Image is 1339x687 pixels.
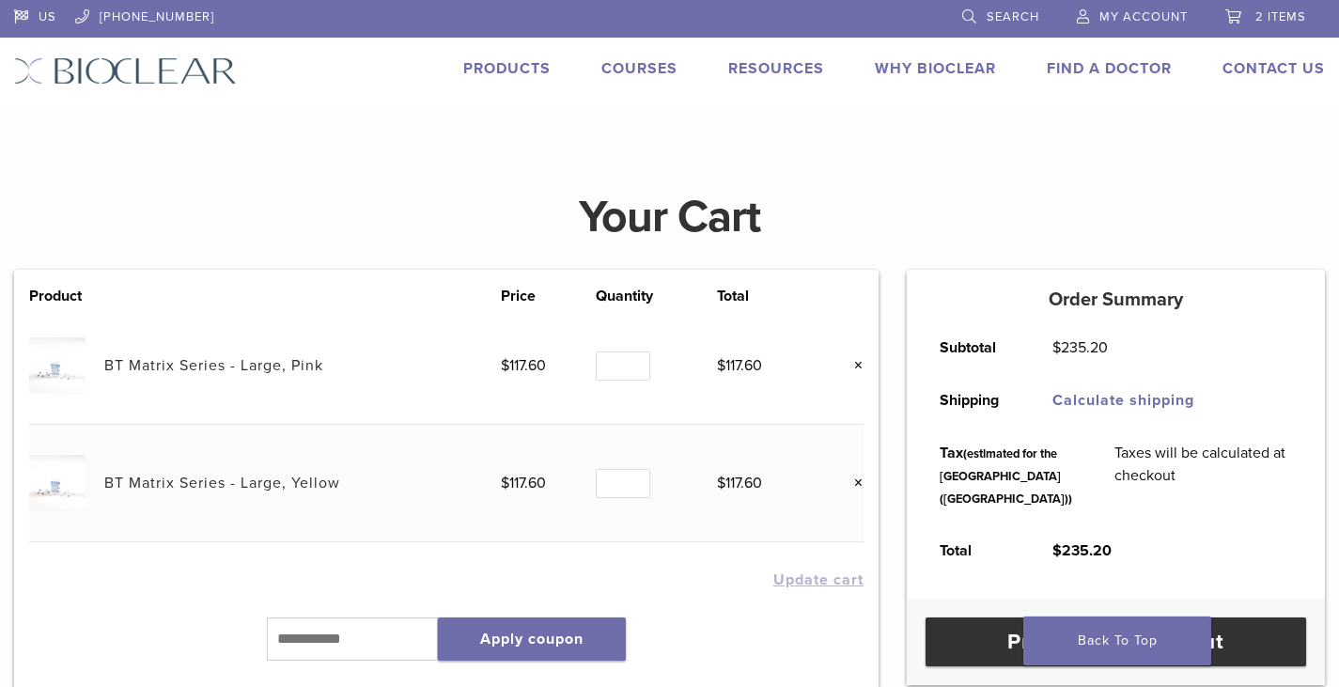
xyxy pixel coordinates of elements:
[987,9,1039,24] span: Search
[501,356,509,375] span: $
[596,285,717,307] th: Quantity
[1052,391,1194,410] a: Calculate shipping
[501,285,596,307] th: Price
[463,59,551,78] a: Products
[1052,541,1112,560] bdi: 235.20
[717,356,725,375] span: $
[919,524,1032,577] th: Total
[29,455,85,510] img: BT Matrix Series - Large, Yellow
[717,474,762,492] bdi: 117.60
[919,321,1032,374] th: Subtotal
[501,356,546,375] bdi: 117.60
[14,57,237,85] img: Bioclear
[773,572,864,587] button: Update cart
[1052,541,1062,560] span: $
[1099,9,1188,24] span: My Account
[501,474,509,492] span: $
[875,59,996,78] a: Why Bioclear
[601,59,677,78] a: Courses
[1222,59,1325,78] a: Contact Us
[1047,59,1172,78] a: Find A Doctor
[104,356,323,375] a: BT Matrix Series - Large, Pink
[926,617,1306,666] a: Proceed to checkout
[940,446,1072,507] small: (estimated for the [GEOGRAPHIC_DATA] ([GEOGRAPHIC_DATA]))
[907,289,1325,311] h5: Order Summary
[29,285,104,307] th: Product
[919,374,1032,427] th: Shipping
[1052,338,1108,357] bdi: 235.20
[717,474,725,492] span: $
[839,353,864,378] a: Remove this item
[1255,9,1306,24] span: 2 items
[728,59,824,78] a: Resources
[501,474,546,492] bdi: 117.60
[104,474,340,492] a: BT Matrix Series - Large, Yellow
[438,617,626,661] button: Apply coupon
[919,427,1094,524] th: Tax
[29,337,85,393] img: BT Matrix Series - Large, Pink
[839,471,864,495] a: Remove this item
[1023,617,1211,665] a: Back To Top
[717,356,762,375] bdi: 117.60
[1052,338,1061,357] span: $
[717,285,812,307] th: Total
[1094,427,1314,524] td: Taxes will be calculated at checkout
